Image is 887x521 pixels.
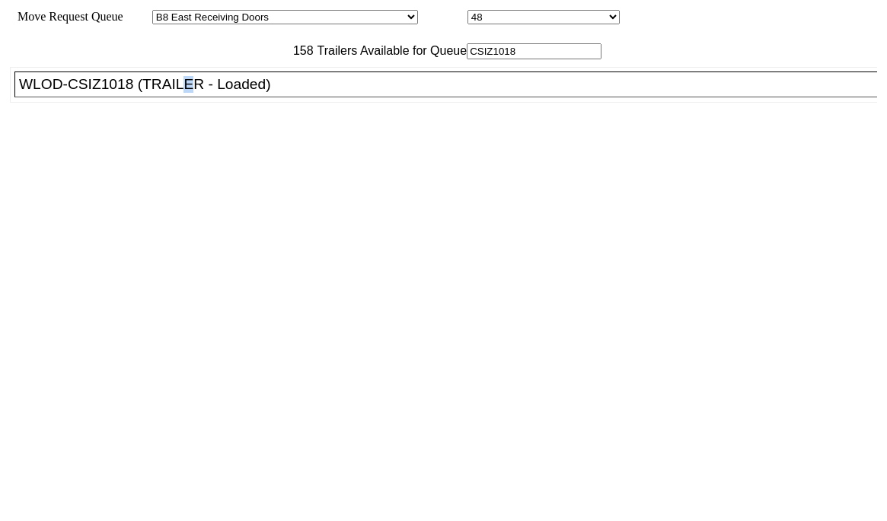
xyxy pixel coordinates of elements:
span: Area [126,10,149,23]
span: 158 [286,44,314,57]
div: WLOD-CSIZ1018 (TRAILER - Loaded) [19,76,886,93]
span: Trailers Available for Queue [314,44,467,57]
input: Filter Available Trailers [467,43,601,59]
span: Move Request Queue [10,10,123,23]
span: Location [421,10,464,23]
